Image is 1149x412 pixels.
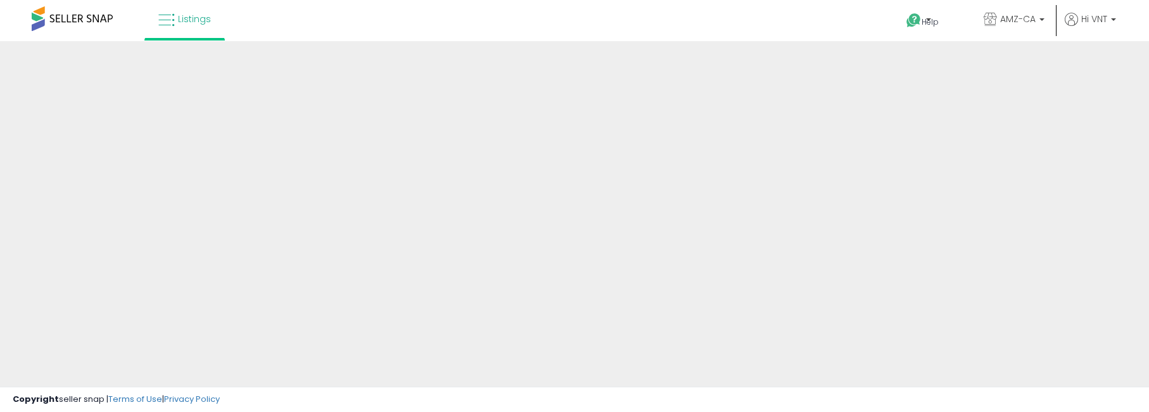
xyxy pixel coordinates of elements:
[922,16,939,27] span: Help
[906,13,922,28] i: Get Help
[896,3,963,41] a: Help
[1000,13,1036,25] span: AMZ-CA
[164,393,220,405] a: Privacy Policy
[108,393,162,405] a: Terms of Use
[13,393,59,405] strong: Copyright
[13,394,220,406] div: seller snap | |
[1065,13,1116,41] a: Hi VNT
[178,13,211,25] span: Listings
[1081,13,1107,25] span: Hi VNT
